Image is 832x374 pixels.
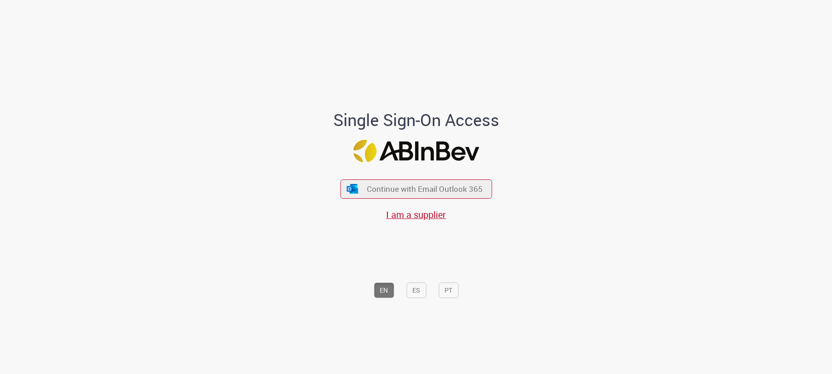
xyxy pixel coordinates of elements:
button: ícone Azure/Microsoft 360 Continue with Email Outlook 365 [340,179,492,198]
button: EN [374,282,394,298]
button: PT [439,282,458,298]
a: I am a supplier [386,208,446,221]
img: ícone Azure/Microsoft 360 [346,184,359,194]
button: ES [406,282,426,298]
span: Continue with Email Outlook 365 [367,184,483,195]
img: Logo ABInBev [353,140,479,162]
h1: Single Sign-On Access [289,111,544,129]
